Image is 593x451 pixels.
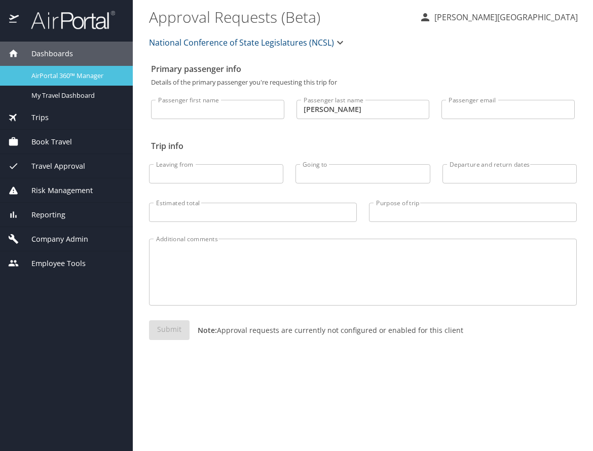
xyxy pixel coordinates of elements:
[19,185,93,196] span: Risk Management
[145,32,350,53] button: National Conference of State Legislatures (NCSL)
[151,79,575,86] p: Details of the primary passenger you're requesting this trip for
[151,61,575,77] h2: Primary passenger info
[19,136,72,147] span: Book Travel
[149,35,334,50] span: National Conference of State Legislatures (NCSL)
[151,138,575,154] h2: Trip info
[198,325,217,335] strong: Note:
[19,48,73,59] span: Dashboards
[19,258,86,269] span: Employee Tools
[19,161,85,172] span: Travel Approval
[20,10,115,30] img: airportal-logo.png
[431,11,578,23] p: [PERSON_NAME][GEOGRAPHIC_DATA]
[9,10,20,30] img: icon-airportal.png
[19,209,65,220] span: Reporting
[31,91,121,100] span: My Travel Dashboard
[149,1,411,32] h1: Approval Requests (Beta)
[19,112,49,123] span: Trips
[415,8,582,26] button: [PERSON_NAME][GEOGRAPHIC_DATA]
[19,234,88,245] span: Company Admin
[190,325,463,335] p: Approval requests are currently not configured or enabled for this client
[31,71,121,81] span: AirPortal 360™ Manager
